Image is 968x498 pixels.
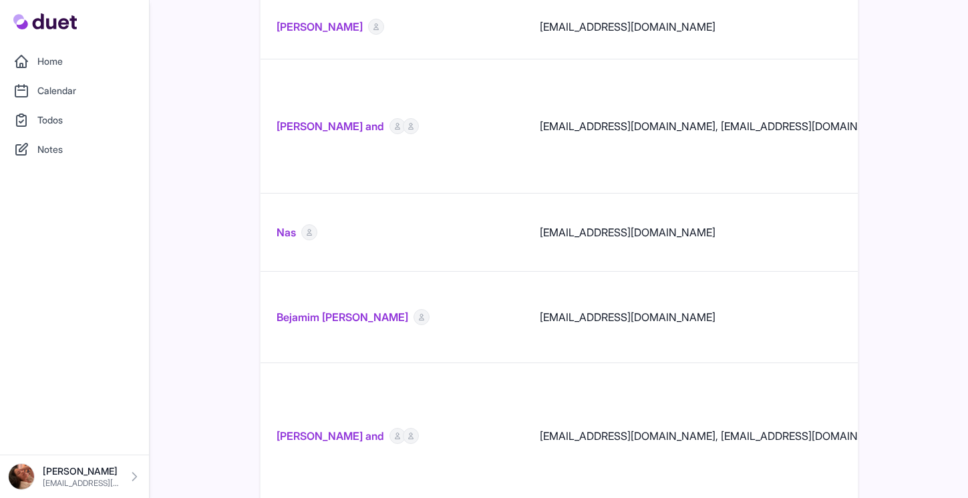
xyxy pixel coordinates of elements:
td: [EMAIL_ADDRESS][DOMAIN_NAME], [EMAIL_ADDRESS][DOMAIN_NAME] [524,59,913,194]
a: Calendar [8,77,141,104]
td: [EMAIL_ADDRESS][DOMAIN_NAME] [524,194,913,272]
img: image.jpg [8,463,35,490]
p: [PERSON_NAME] [43,465,120,478]
a: [PERSON_NAME] and [277,118,384,134]
a: Notes [8,136,141,163]
p: [EMAIL_ADDRESS][DOMAIN_NAME] [43,478,120,489]
td: [EMAIL_ADDRESS][DOMAIN_NAME] [524,272,913,363]
a: [PERSON_NAME] [277,19,363,35]
a: Nas [277,224,296,240]
a: Bejamim [PERSON_NAME] [277,309,408,325]
a: Todos [8,107,141,134]
a: [PERSON_NAME] [EMAIL_ADDRESS][DOMAIN_NAME] [8,463,141,490]
a: [PERSON_NAME] and [277,428,384,444]
a: Home [8,48,141,75]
